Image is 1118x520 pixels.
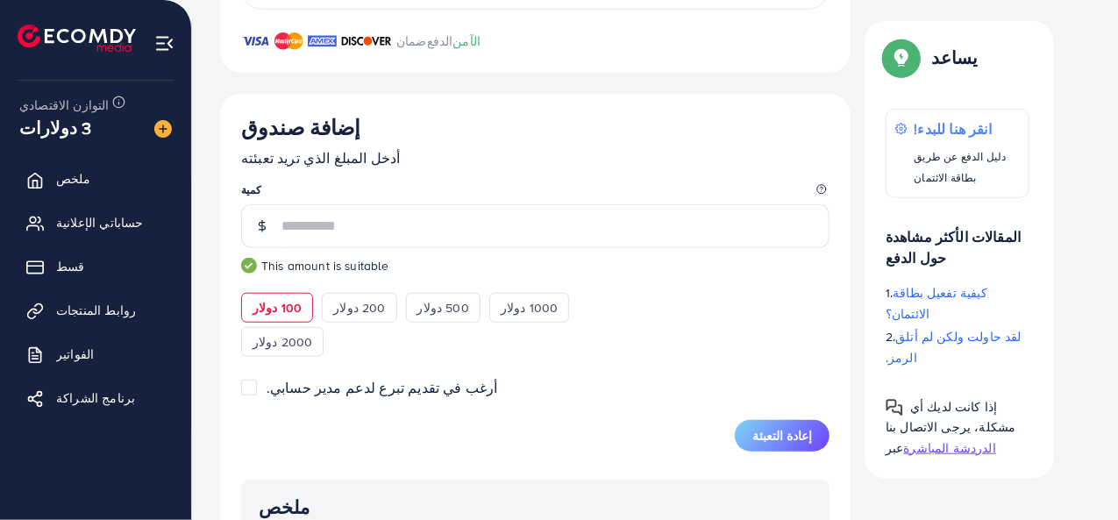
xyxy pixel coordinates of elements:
font: 2000 دولار [253,333,312,351]
img: ماركة [341,31,392,52]
img: الشعار [18,25,136,52]
a: ملخص [13,161,178,196]
img: guide [241,258,257,274]
img: قائمة طعام [154,33,174,53]
font: 500 دولار [417,299,469,317]
font: كيفية تفعيل بطاقة الائتمان؟ [886,284,987,323]
font: الآمن [452,32,481,50]
font: الفواتير [56,345,94,363]
img: دليل النوافذ المنبثقة [886,399,903,417]
font: الدردشة المباشرة [903,438,996,456]
font: روابط المنتجات [56,302,136,319]
a: روابط المنتجات [13,293,178,328]
font: أرغب في تقديم تبرع لدعم مدير حسابي. [267,378,498,397]
font: المقالات الأكثر مشاهدة حول الدفع [886,227,1021,267]
font: 1. [886,284,893,302]
font: انقر هنا للبدء! [915,119,992,139]
img: ماركة [241,31,270,52]
img: ماركة [274,31,303,52]
img: ماركة [308,31,337,52]
a: برنامج الشراكة [13,381,178,416]
font: 1000 دولار [501,299,558,317]
iframe: محادثة [1043,441,1105,507]
font: دليل الدفع عن طريق بطاقة الائتمان [915,149,1007,185]
font: قسط [56,258,84,275]
font: أدخل المبلغ الذي تريد تعبئته [241,148,400,167]
font: يساعد [931,45,979,70]
font: حساباتي الإعلانية [56,214,144,232]
font: إذا كانت لديك أي مشكلة، يرجى الاتصال بنا عبر [886,398,1016,456]
small: This amount is suitable [241,257,830,274]
font: 3 دولارات [19,115,91,140]
a: حساباتي الإعلانية [13,205,178,240]
font: إعادة التعبئة [752,427,812,445]
a: قسط [13,249,178,284]
font: 100 دولار [253,299,302,317]
font: 200 دولار [333,299,385,317]
img: دليل النوافذ المنبثقة [886,42,917,74]
font: برنامج الشراكة [56,389,135,407]
font: 2. [886,328,895,345]
font: كمية [241,182,262,197]
a: الفواتير [13,337,178,372]
font: إضافة صندوق [241,112,361,142]
img: صورة [154,120,172,138]
button: إعادة التعبئة [735,420,830,452]
font: ضمان [396,32,427,50]
font: لقد حاولت ولكن لم أتلق الرمز. [886,328,1022,367]
font: ملخص [259,495,310,520]
font: التوازن الاقتصادي [19,96,110,114]
font: الدفع [427,32,453,50]
font: ملخص [56,170,91,188]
